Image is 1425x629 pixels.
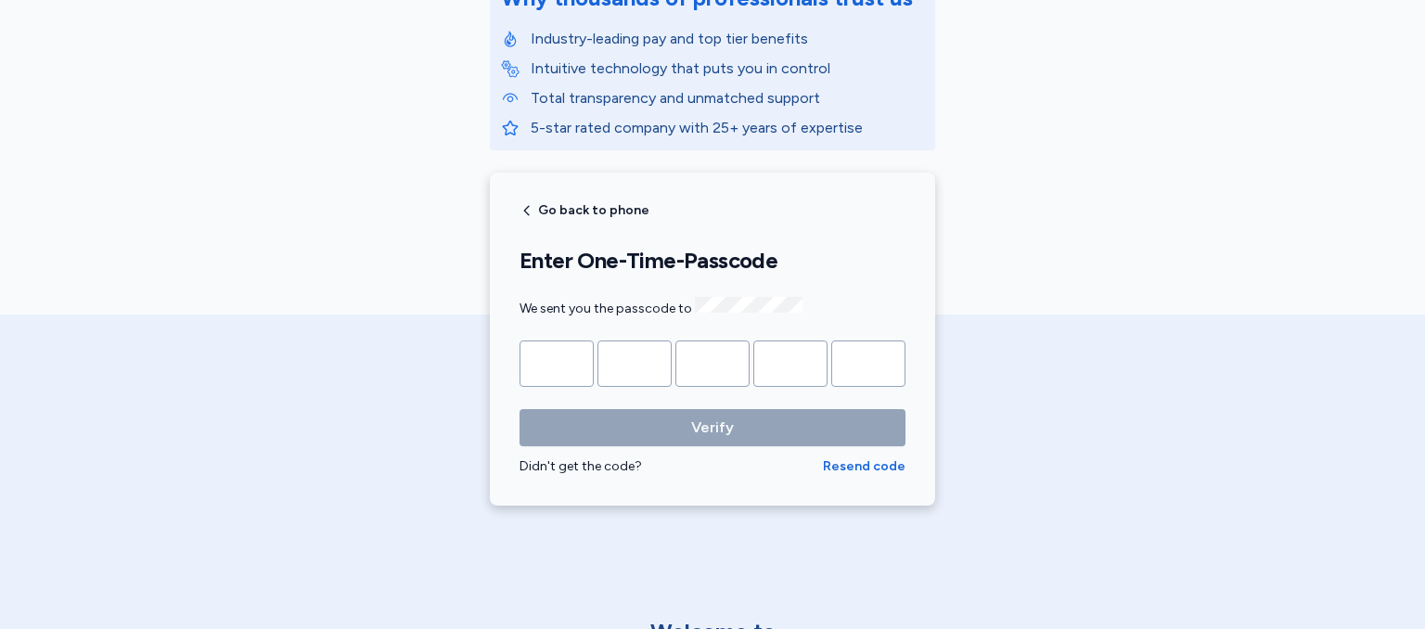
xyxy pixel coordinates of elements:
h1: Enter One-Time-Passcode [520,247,905,275]
p: Intuitive technology that puts you in control [531,58,924,80]
input: Please enter OTP character 4 [753,340,828,387]
p: 5-star rated company with 25+ years of expertise [531,117,924,139]
button: Resend code [823,457,905,476]
input: Please enter OTP character 2 [597,340,672,387]
span: We sent you the passcode to [520,301,802,316]
p: Total transparency and unmatched support [531,87,924,109]
button: Go back to phone [520,203,649,218]
span: Go back to phone [538,204,649,217]
input: Please enter OTP character 3 [675,340,750,387]
input: Please enter OTP character 1 [520,340,594,387]
input: Please enter OTP character 5 [831,340,905,387]
div: Didn't get the code? [520,457,823,476]
button: Verify [520,409,905,446]
p: Industry-leading pay and top tier benefits [531,28,924,50]
span: Verify [691,417,734,439]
